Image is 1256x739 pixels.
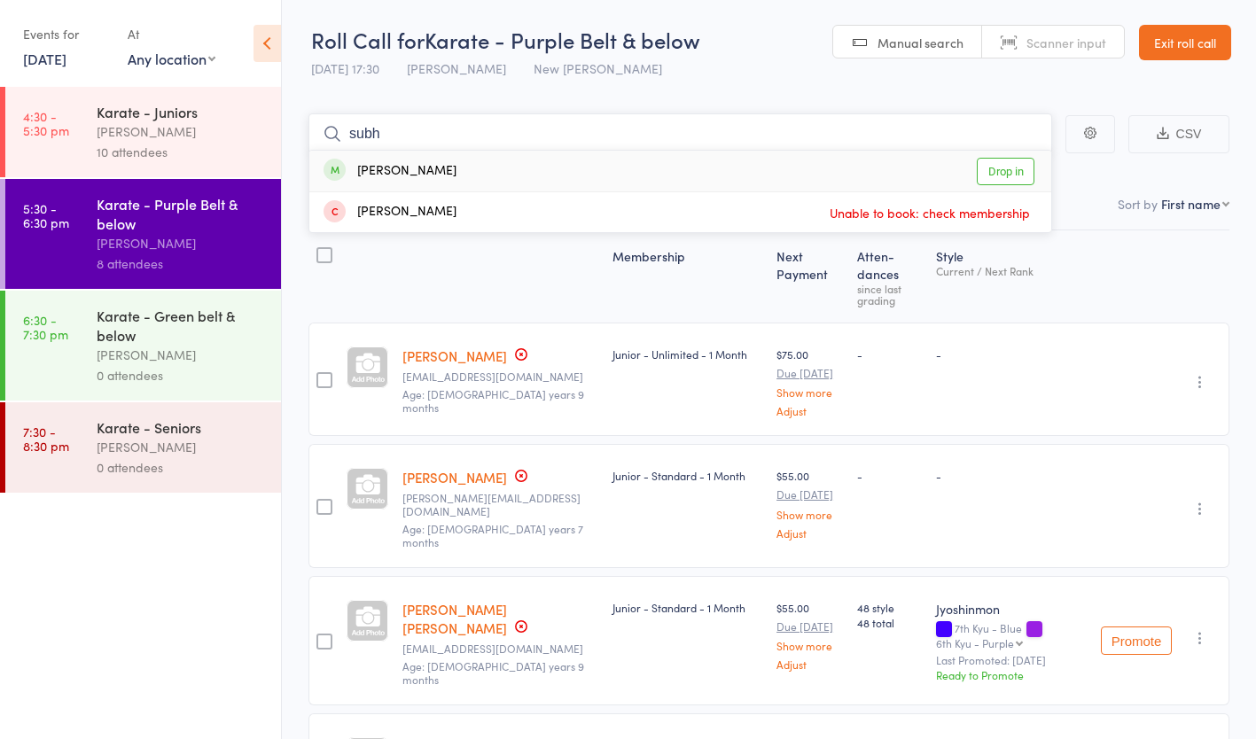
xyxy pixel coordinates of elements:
[1161,195,1221,213] div: First name
[776,527,843,539] a: Adjust
[612,600,762,615] div: Junior - Standard - 1 Month
[1139,25,1231,60] a: Exit roll call
[878,34,963,51] span: Manual search
[776,488,843,501] small: Due [DATE]
[936,667,1087,682] div: Ready to Promote
[936,637,1014,649] div: 6th Kyu - Purple
[776,640,843,651] a: Show more
[402,386,584,414] span: Age: [DEMOGRAPHIC_DATA] years 9 months
[936,654,1087,666] small: Last Promoted: [DATE]
[776,658,843,670] a: Adjust
[425,25,700,54] span: Karate - Purple Belt & below
[857,615,922,630] span: 48 total
[311,59,379,77] span: [DATE] 17:30
[776,346,843,416] div: $75.00
[97,417,266,437] div: Karate - Seniors
[929,238,1094,315] div: Style
[324,202,456,222] div: [PERSON_NAME]
[977,158,1034,185] a: Drop in
[776,468,843,538] div: $55.00
[5,179,281,289] a: 5:30 -6:30 pmKarate - Purple Belt & below[PERSON_NAME]8 attendees
[612,468,762,483] div: Junior - Standard - 1 Month
[402,642,598,655] small: senthilkl1984@gmail.com
[534,59,662,77] span: New [PERSON_NAME]
[5,87,281,177] a: 4:30 -5:30 pmKarate - Juniors[PERSON_NAME]10 attendees
[936,468,1087,483] div: -
[402,346,507,365] a: [PERSON_NAME]
[23,49,66,68] a: [DATE]
[936,265,1087,276] div: Current / Next Rank
[324,161,456,182] div: [PERSON_NAME]
[23,313,68,341] time: 6:30 - 7:30 pm
[776,405,843,416] a: Adjust
[857,468,922,483] div: -
[5,291,281,401] a: 6:30 -7:30 pmKarate - Green belt & below[PERSON_NAME]0 attendees
[311,25,425,54] span: Roll Call for
[128,49,215,68] div: Any location
[402,370,598,383] small: Abhishekg101@gmail.com
[97,233,266,253] div: [PERSON_NAME]
[402,600,507,637] a: [PERSON_NAME] [PERSON_NAME]
[1026,34,1106,51] span: Scanner input
[936,622,1087,649] div: 7th Kyu - Blue
[850,238,929,315] div: Atten­dances
[857,346,922,362] div: -
[402,658,584,686] span: Age: [DEMOGRAPHIC_DATA] years 9 months
[97,365,266,385] div: 0 attendees
[97,142,266,162] div: 10 attendees
[5,402,281,493] a: 7:30 -8:30 pmKarate - Seniors[PERSON_NAME]0 attendees
[1101,626,1172,655] button: Promote
[97,437,266,457] div: [PERSON_NAME]
[605,238,769,315] div: Membership
[407,59,506,77] span: [PERSON_NAME]
[857,600,922,615] span: 48 style
[97,306,266,345] div: Karate - Green belt & below
[825,199,1034,226] span: Unable to book: check membership
[776,620,843,633] small: Due [DATE]
[936,346,1087,362] div: -
[402,521,583,548] span: Age: [DEMOGRAPHIC_DATA] years 7 months
[857,283,922,306] div: since last grading
[776,367,843,379] small: Due [DATE]
[97,345,266,365] div: [PERSON_NAME]
[308,113,1052,154] input: Search by name
[936,600,1087,618] div: Jyoshinmon
[97,253,266,274] div: 8 attendees
[776,386,843,398] a: Show more
[128,19,215,49] div: At
[23,109,69,137] time: 4:30 - 5:30 pm
[97,121,266,142] div: [PERSON_NAME]
[23,19,110,49] div: Events for
[1118,195,1158,213] label: Sort by
[97,102,266,121] div: Karate - Juniors
[23,201,69,229] time: 5:30 - 6:30 pm
[23,424,69,453] time: 7:30 - 8:30 pm
[402,492,598,517] small: sandra_m_lobo@yahoo.co.nz
[769,238,850,315] div: Next Payment
[776,600,843,670] div: $55.00
[97,194,266,233] div: Karate - Purple Belt & below
[97,457,266,478] div: 0 attendees
[776,509,843,520] a: Show more
[1128,115,1229,153] button: CSV
[402,468,507,486] a: [PERSON_NAME]
[612,346,762,362] div: Junior - Unlimited - 1 Month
